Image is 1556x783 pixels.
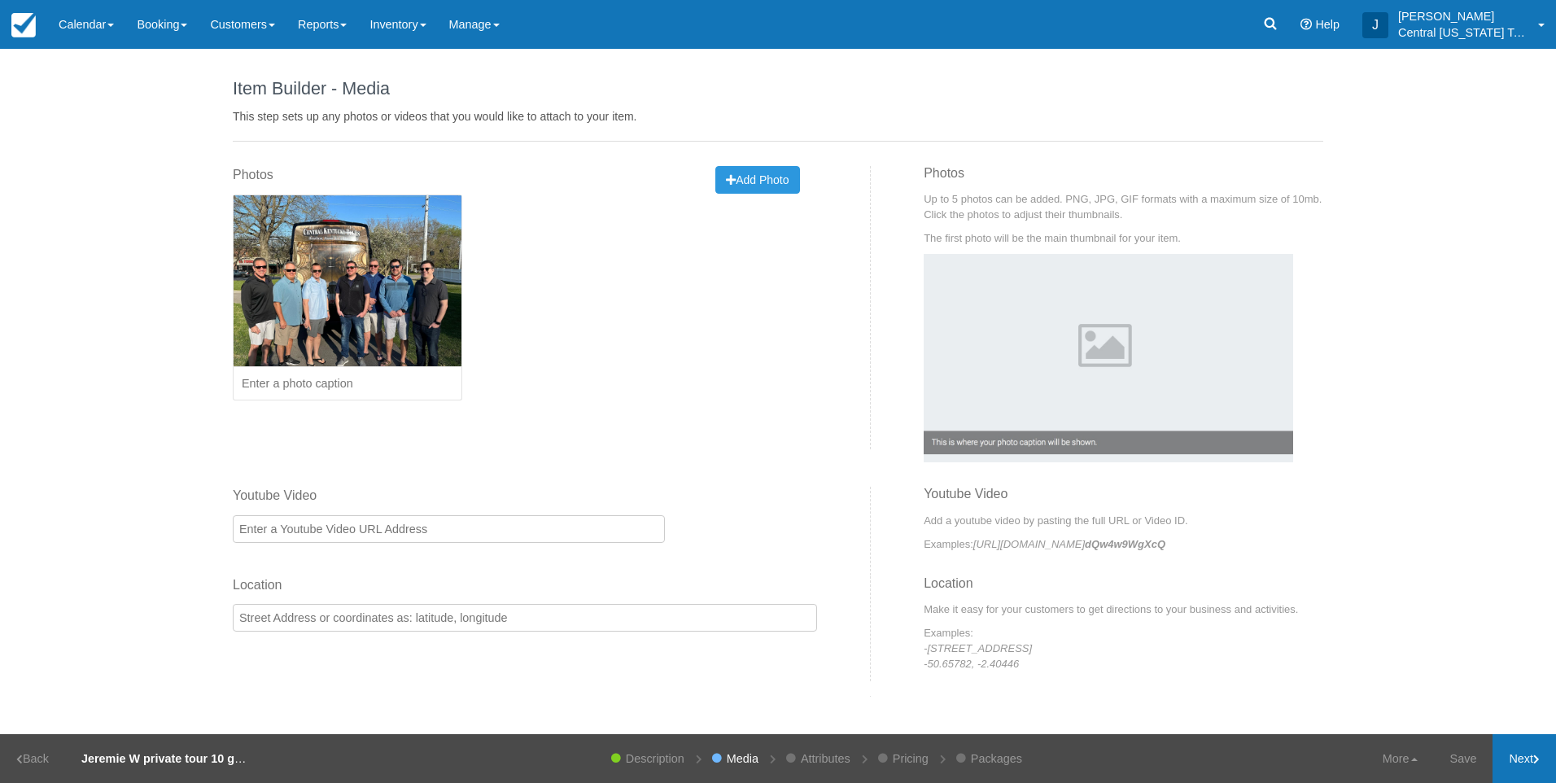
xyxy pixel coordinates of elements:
p: This step sets up any photos or videos that you would like to attach to your item. [233,108,1323,125]
a: Attributes [793,734,859,783]
img: 2147-1 [234,195,461,366]
h3: Photos [924,166,1323,192]
input: Enter a Youtube Video URL Address [233,515,665,543]
img: Example Photo Caption [924,254,1293,462]
span: Add Photo [726,173,789,186]
h3: Location [924,576,1323,602]
div: J [1362,12,1388,38]
a: Save [1434,734,1493,783]
p: Add a youtube video by pasting the full URL or Video ID. [924,513,1323,528]
p: The first photo will be the main thumbnail for your item. [924,230,1323,246]
a: More [1366,734,1434,783]
p: Examples: [924,536,1323,552]
p: Examples: - - [924,625,1323,671]
em: [STREET_ADDRESS] [928,642,1033,654]
h1: Item Builder - Media [233,79,1323,98]
label: Location [233,576,817,595]
p: Make it easy for your customers to get directions to your business and activities. [924,601,1323,617]
i: Help [1300,19,1312,30]
a: Description [618,734,693,783]
em: [URL][DOMAIN_NAME] [973,538,1165,550]
strong: Jeremie W private tour 10 guests [DATE] [81,752,307,765]
a: Packages [963,734,1030,783]
input: Enter a photo caption [233,367,462,401]
img: checkfront-main-nav-mini-logo.png [11,13,36,37]
p: [PERSON_NAME] [1398,8,1528,24]
span: Help [1315,18,1340,31]
p: Central [US_STATE] Tours [1398,24,1528,41]
a: Next [1493,734,1556,783]
a: Pricing [885,734,937,783]
button: Add Photo [715,166,799,194]
h3: Youtube Video [924,487,1323,513]
label: Photos [233,166,273,185]
label: Youtube Video [233,487,665,505]
a: Media [719,734,767,783]
strong: dQw4w9WgXcQ [1085,538,1165,550]
input: Street Address or coordinates as: latitude, longitude [233,604,817,632]
em: 50.65782, -2.40446 [928,658,1020,670]
p: Up to 5 photos can be added. PNG, JPG, GIF formats with a maximum size of 10mb. Click the photos ... [924,191,1323,222]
